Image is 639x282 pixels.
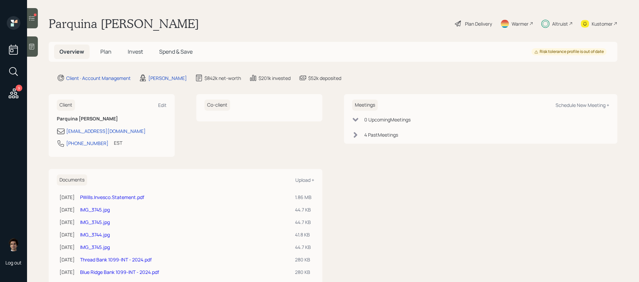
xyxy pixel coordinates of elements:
[259,75,291,82] div: $201k invested
[295,194,312,201] div: 1.86 MB
[7,238,20,251] img: harrison-schaefer-headshot-2.png
[556,102,609,108] div: Schedule New Meeting +
[57,100,75,111] h6: Client
[204,100,230,111] h6: Co-client
[66,128,146,135] div: [EMAIL_ADDRESS][DOMAIN_NAME]
[59,206,75,213] div: [DATE]
[364,116,411,123] div: 0 Upcoming Meeting s
[80,244,110,250] a: IMG_3745.jpg
[114,139,122,146] div: EST
[295,244,312,251] div: 44.7 KB
[128,48,143,55] span: Invest
[5,259,22,266] div: Log out
[295,231,312,238] div: 41.8 KB
[295,256,312,263] div: 280 KB
[512,20,529,27] div: Warmer
[59,48,84,55] span: Overview
[59,231,75,238] div: [DATE]
[552,20,568,27] div: Altruist
[364,131,398,138] div: 4 Past Meeting s
[59,244,75,251] div: [DATE]
[59,269,75,276] div: [DATE]
[159,48,193,55] span: Spend & Save
[80,206,110,213] a: IMG_3745.jpg
[295,177,314,183] div: Upload +
[16,85,22,91] div: 9
[59,194,75,201] div: [DATE]
[57,174,87,186] h6: Documents
[465,20,492,27] div: Plan Delivery
[59,219,75,226] div: [DATE]
[534,49,604,55] div: Risk tolerance profile is out of date
[308,75,341,82] div: $52k deposited
[352,100,378,111] h6: Meetings
[158,102,167,108] div: Edit
[80,256,152,263] a: Thread Bank 1099-INT - 2024.pdf
[57,116,167,122] h6: Parquina [PERSON_NAME]
[66,140,108,147] div: [PHONE_NUMBER]
[80,194,144,200] a: PWills.Invesco.Statement.pdf
[49,16,199,31] h1: Parquina [PERSON_NAME]
[204,75,241,82] div: $842k net-worth
[592,20,613,27] div: Kustomer
[80,219,110,225] a: IMG_3745.jpg
[295,269,312,276] div: 280 KB
[100,48,112,55] span: Plan
[295,206,312,213] div: 44.7 KB
[66,75,131,82] div: Client · Account Management
[148,75,187,82] div: [PERSON_NAME]
[80,269,159,275] a: Blue Ridge Bank 1099-INT - 2024.pdf
[295,219,312,226] div: 44.7 KB
[59,256,75,263] div: [DATE]
[80,231,110,238] a: IMG_3744.jpg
